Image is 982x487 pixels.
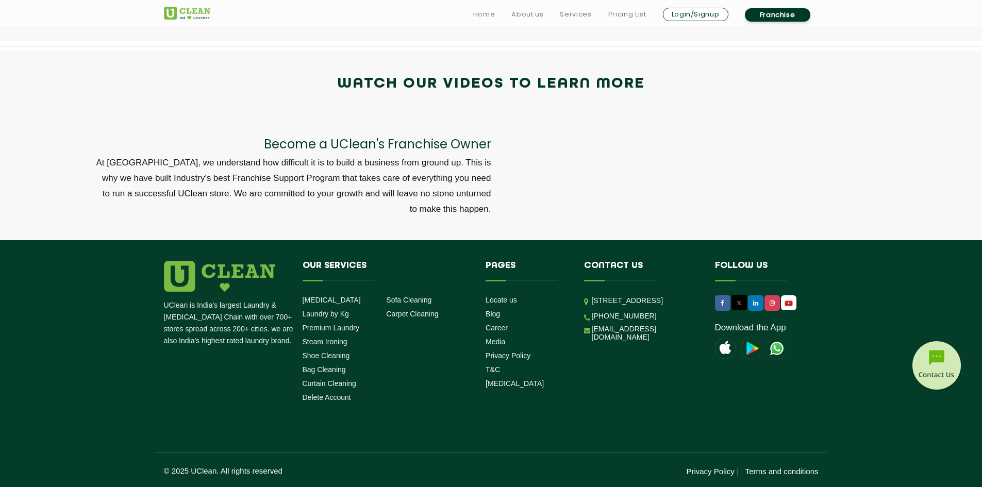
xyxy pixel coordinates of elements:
img: contact-btn [911,341,962,393]
a: [PHONE_NUMBER] [592,312,657,320]
img: logo.png [164,261,275,292]
a: Shoe Cleaning [303,351,350,360]
a: Carpet Cleaning [386,310,438,318]
p: © 2025 UClean. All rights reserved [164,466,491,475]
a: Sofa Cleaning [386,296,431,304]
a: [EMAIL_ADDRESS][DOMAIN_NAME] [592,325,700,341]
h4: Contact us [584,261,700,280]
img: apple-icon.png [715,338,736,359]
h4: Follow us [715,261,806,280]
p: At [GEOGRAPHIC_DATA], we understand how difficult it is to build a business from ground up. This ... [95,155,491,217]
a: Services [560,8,591,21]
a: Franchise [745,8,810,22]
a: Delete Account [303,393,351,401]
a: Privacy Policy [486,351,530,360]
p: UClean is India's largest Laundry & [MEDICAL_DATA] Chain with over 700+ stores spread across 200+... [164,299,295,347]
p: [STREET_ADDRESS] [592,295,700,307]
a: Laundry by Kg [303,310,349,318]
p: Watch our videos to learn more [337,72,645,96]
a: Privacy Policy [686,467,734,476]
a: Home [473,8,495,21]
a: Steam Ironing [303,338,347,346]
a: Locate us [486,296,517,304]
a: About us [511,8,543,21]
a: [MEDICAL_DATA] [303,296,361,304]
a: Download the App [715,323,786,333]
p: Become a UClean's Franchise Owner [95,133,491,155]
a: Media [486,338,505,346]
a: Career [486,324,508,332]
a: Bag Cleaning [303,365,346,374]
a: T&C [486,365,500,374]
img: UClean Laundry and Dry Cleaning [782,298,795,309]
a: Terms and conditions [745,467,819,476]
h4: Pages [486,261,569,280]
a: Login/Signup [663,8,728,21]
img: UClean Laundry and Dry Cleaning [164,7,210,20]
a: Premium Laundry [303,324,360,332]
a: [MEDICAL_DATA] [486,379,544,388]
a: Blog [486,310,500,318]
img: UClean Laundry and Dry Cleaning [767,338,787,359]
a: Curtain Cleaning [303,379,356,388]
h4: Our Services [303,261,471,280]
a: Pricing List [608,8,646,21]
img: playstoreicon.png [741,338,761,359]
